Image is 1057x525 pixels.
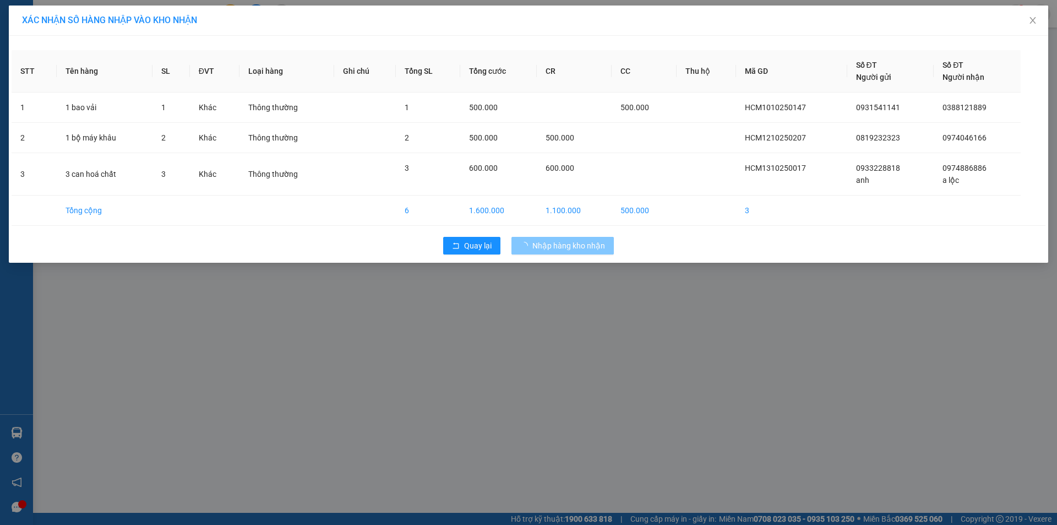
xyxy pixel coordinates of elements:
[942,73,984,82] span: Người nhận
[469,164,498,172] span: 600.000
[856,73,891,82] span: Người gửi
[190,93,239,123] td: Khác
[460,50,537,93] th: Tổng cước
[405,133,409,142] span: 2
[856,133,900,142] span: 0819232323
[942,103,987,112] span: 0388121889
[443,237,500,255] button: rollbackQuay lại
[1028,16,1037,25] span: close
[942,164,987,172] span: 0974886886
[546,133,574,142] span: 500.000
[469,133,498,142] span: 500.000
[942,176,959,185] span: a lộc
[464,240,492,252] span: Quay lại
[190,153,239,196] td: Khác
[12,93,57,123] td: 1
[856,61,877,69] span: Số ĐT
[856,176,869,185] span: anh
[942,133,987,142] span: 0974046166
[57,196,153,226] td: Tổng cộng
[161,103,166,112] span: 1
[190,123,239,153] td: Khác
[612,196,677,226] td: 500.000
[161,170,166,178] span: 3
[396,196,460,226] td: 6
[190,50,239,93] th: ĐVT
[152,50,190,93] th: SL
[745,103,806,112] span: HCM1010250147
[57,123,153,153] td: 1 bộ máy khâu
[745,133,806,142] span: HCM1210250207
[239,93,334,123] td: Thông thường
[537,50,611,93] th: CR
[405,103,409,112] span: 1
[532,240,605,252] span: Nhập hàng kho nhận
[57,93,153,123] td: 1 bao vải
[334,50,396,93] th: Ghi chú
[942,61,963,69] span: Số ĐT
[239,123,334,153] td: Thông thường
[22,15,197,25] span: XÁC NHẬN SỐ HÀNG NHẬP VÀO KHO NHẬN
[1017,6,1048,36] button: Close
[520,242,532,250] span: loading
[396,50,460,93] th: Tổng SL
[57,50,153,93] th: Tên hàng
[460,196,537,226] td: 1.600.000
[736,196,847,226] td: 3
[620,103,649,112] span: 500.000
[12,123,57,153] td: 2
[405,164,409,172] span: 3
[239,153,334,196] td: Thông thường
[537,196,611,226] td: 1.100.000
[12,153,57,196] td: 3
[511,237,614,255] button: Nhập hàng kho nhận
[239,50,334,93] th: Loại hàng
[856,164,900,172] span: 0933228818
[677,50,736,93] th: Thu hộ
[546,164,574,172] span: 600.000
[469,103,498,112] span: 500.000
[57,153,153,196] td: 3 can hoá chất
[452,242,460,251] span: rollback
[736,50,847,93] th: Mã GD
[161,133,166,142] span: 2
[612,50,677,93] th: CC
[745,164,806,172] span: HCM1310250017
[856,103,900,112] span: 0931541141
[12,50,57,93] th: STT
